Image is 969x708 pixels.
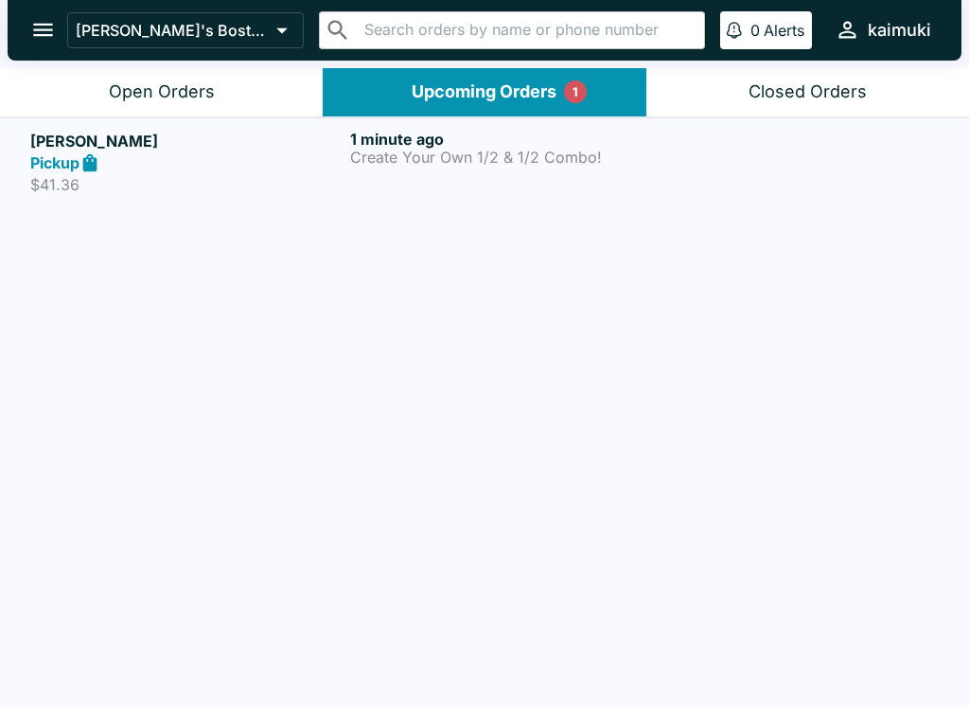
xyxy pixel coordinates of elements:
button: open drawer [19,6,67,54]
p: 1 [573,82,578,101]
p: $41.36 [30,175,343,194]
div: Upcoming Orders [412,81,556,103]
p: Alerts [764,21,804,40]
h6: 1 minute ago [350,130,662,149]
div: Open Orders [109,81,215,103]
input: Search orders by name or phone number [359,17,696,44]
p: [PERSON_NAME]'s Boston Pizza [76,21,269,40]
button: kaimuki [827,9,939,50]
div: Closed Orders [749,81,867,103]
button: [PERSON_NAME]'s Boston Pizza [67,12,304,48]
h5: [PERSON_NAME] [30,130,343,152]
p: Create Your Own 1/2 & 1/2 Combo! [350,149,662,166]
strong: Pickup [30,153,79,172]
p: 0 [750,21,760,40]
div: kaimuki [868,19,931,42]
